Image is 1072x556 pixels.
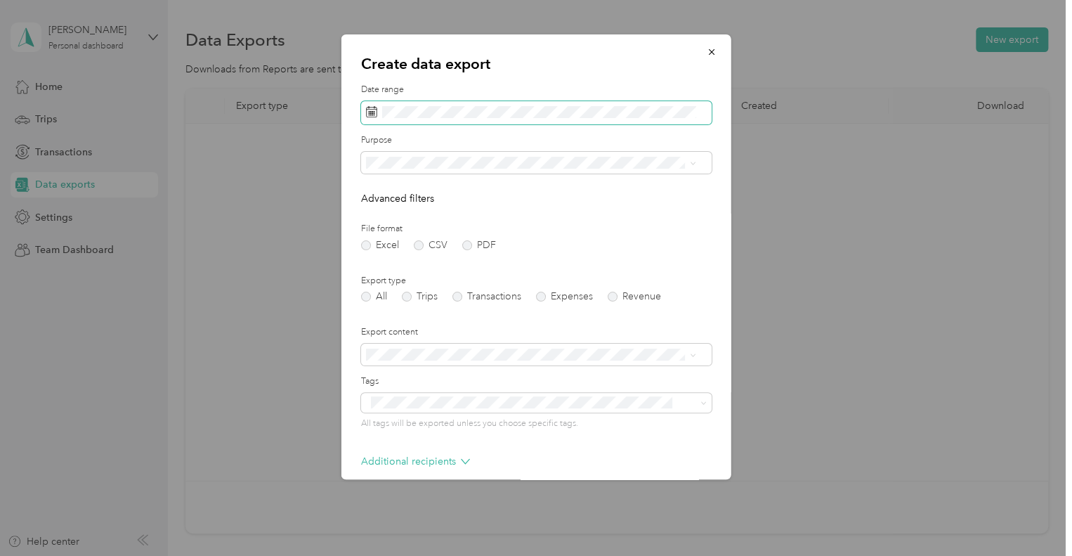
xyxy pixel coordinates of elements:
label: Export content [361,326,712,339]
label: Transactions [452,292,521,302]
iframe: Everlance-gr Chat Button Frame [993,477,1072,556]
label: Export type [361,275,712,287]
p: All tags will be exported unless you choose specific tags. [361,418,712,430]
p: Additional recipients [361,454,470,469]
p: Advanced filters [361,191,712,206]
label: Tags [361,375,712,388]
label: All [361,292,387,302]
label: Date range [361,84,712,96]
label: Excel [361,240,399,250]
label: Purpose [361,134,712,147]
label: Trips [402,292,438,302]
label: PDF [462,240,496,250]
label: Expenses [536,292,593,302]
label: CSV [414,240,447,250]
label: Revenue [608,292,661,302]
label: File format [361,223,712,235]
p: Create data export [361,54,712,74]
